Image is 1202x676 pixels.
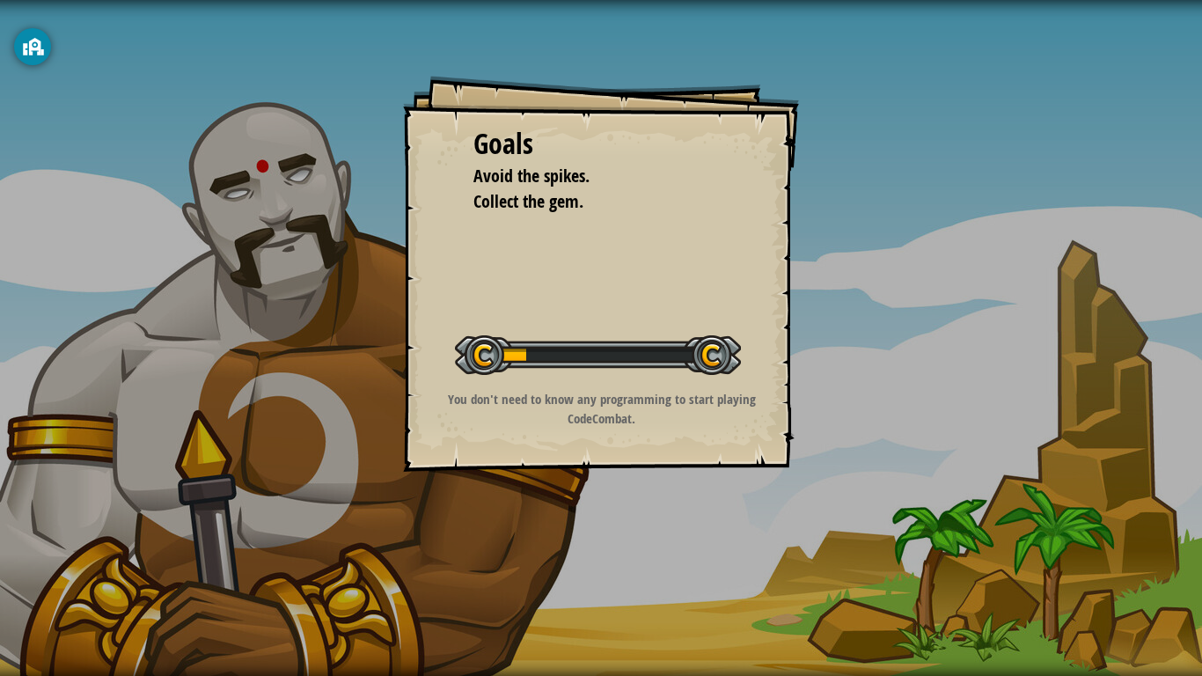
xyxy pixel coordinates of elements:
[473,189,583,213] span: Collect the gem.
[451,164,724,189] li: Avoid the spikes.
[451,189,724,215] li: Collect the gem.
[473,124,729,165] div: Goals
[473,164,590,187] span: Avoid the spikes.
[425,390,778,428] p: You don't need to know any programming to start playing CodeCombat.
[14,28,51,65] button: GoGuardian Privacy Information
